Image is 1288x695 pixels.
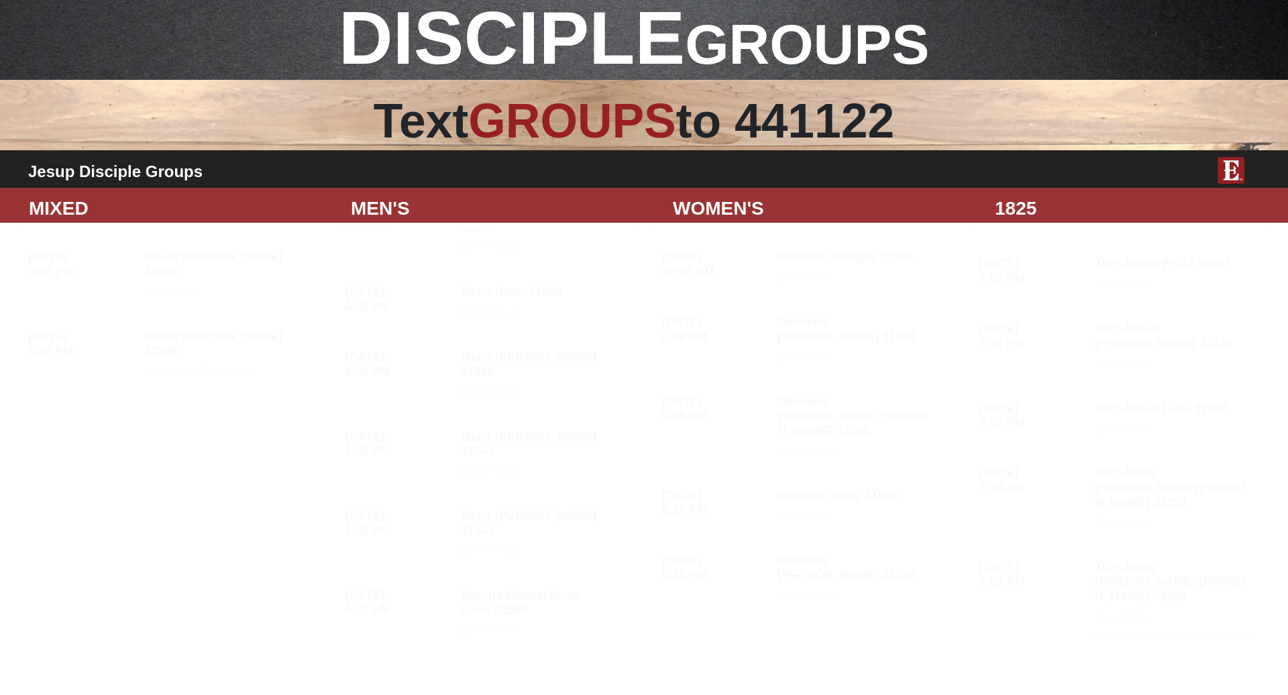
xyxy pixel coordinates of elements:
strong: In Person [791,511,834,521]
strong: In Person [1108,358,1151,369]
strong: In Person [791,590,834,600]
h4: [DATE] 6:30 PM [28,330,135,359]
strong: In Person [474,545,517,556]
span: GROUPS [685,13,929,76]
h4: Non-traditional Mens Cook 31555 [461,589,614,636]
h4: [DATE] 6:00 PM [345,350,451,379]
div: WOMEN'S [663,195,985,223]
h4: Mixed [PERSON_NAME] 31545 [144,330,297,377]
h4: 1825 Mens [PERSON_NAME]/[PERSON_NAME] 32250 [1095,561,1248,623]
strong: In Person [791,352,834,362]
h4: Womens [PERSON_NAME] 31545 [777,315,930,362]
h4: Mens [PERSON_NAME] 31560 [461,350,614,397]
h4: Mens [PERSON_NAME] 31545 [461,509,614,556]
h4: [DATE] 8:22 PM [345,589,451,618]
h4: [DATE] 7:00 PM [979,402,1085,431]
h4: Womens [PERSON_NAME]/[PERSON_NAME] 31545 [777,395,930,457]
strong: In Person [210,366,253,376]
strong: In Person [474,625,517,635]
h4: 1825 Mixed Lane 32097 [1095,402,1248,435]
h4: [DATE] 6:30 PM [345,430,451,459]
div: MEN'S [341,195,663,223]
img: E-icon-fireweed-White-TM.png [1218,157,1244,184]
span: GROUPS [468,94,676,148]
h4: 1825 Mixed [PERSON_NAME] 32233 [1095,322,1248,369]
strong: Childcare [151,366,194,376]
h4: [DATE] 7:00 PM [345,509,451,538]
h4: [DATE] 7:00 AM [979,561,1085,590]
strong: In Person [474,386,517,397]
h4: Mens [PERSON_NAME] 31545 [461,430,614,477]
strong: In Person [1108,517,1151,528]
strong: In Person [1108,423,1151,434]
h4: Womens Duke 31546 [777,489,930,522]
strong: In Person [1108,611,1151,622]
h4: [DATE] 7:00 AM [979,466,1085,495]
strong: In Person [474,466,517,476]
h4: [DATE] 6:30 PM [662,554,769,583]
h4: Womens [PERSON_NAME] 31545 [777,554,930,601]
div: MIXED [19,195,341,223]
strong: In Person [791,445,834,456]
h4: [DATE] 6:00 PM [662,395,769,424]
b: Jesup Disciple Groups [28,162,203,180]
h4: 1825 Mens [PERSON_NAME]/[PERSON_NAME] 32250 [1095,466,1248,528]
h4: [DATE] 6:30 PM [662,489,769,518]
